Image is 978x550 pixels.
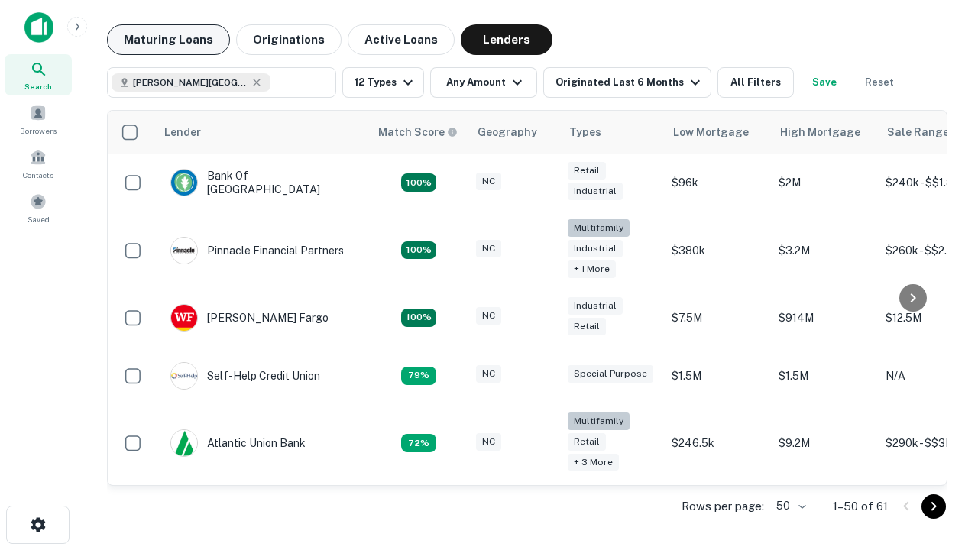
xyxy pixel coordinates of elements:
[568,297,623,315] div: Industrial
[171,363,197,389] img: picture
[369,111,468,154] th: Capitalize uses an advanced AI algorithm to match your search with the best lender. The match sco...
[664,111,771,154] th: Low Mortgage
[887,123,949,141] div: Sale Range
[5,99,72,140] a: Borrowers
[171,170,197,196] img: picture
[682,497,764,516] p: Rows per page:
[378,124,455,141] h6: Match Score
[771,154,878,212] td: $2M
[780,123,860,141] div: High Mortgage
[5,143,72,184] a: Contacts
[133,76,248,89] span: [PERSON_NAME][GEOGRAPHIC_DATA], [GEOGRAPHIC_DATA]
[664,154,771,212] td: $96k
[902,379,978,452] iframe: Chat Widget
[568,365,653,383] div: Special Purpose
[170,304,329,332] div: [PERSON_NAME] Fargo
[771,405,878,482] td: $9.2M
[401,241,436,260] div: Matching Properties: 25, hasApolloMatch: undefined
[171,430,197,456] img: picture
[155,111,369,154] th: Lender
[569,123,601,141] div: Types
[170,237,344,264] div: Pinnacle Financial Partners
[664,212,771,289] td: $380k
[855,67,904,98] button: Reset
[771,289,878,347] td: $914M
[800,67,849,98] button: Save your search to get updates of matches that match your search criteria.
[170,169,354,196] div: Bank Of [GEOGRAPHIC_DATA]
[664,347,771,405] td: $1.5M
[771,212,878,289] td: $3.2M
[24,80,52,92] span: Search
[461,24,552,55] button: Lenders
[378,124,458,141] div: Capitalize uses an advanced AI algorithm to match your search with the best lender. The match sco...
[476,365,501,383] div: NC
[236,24,342,55] button: Originations
[401,309,436,327] div: Matching Properties: 15, hasApolloMatch: undefined
[568,219,630,237] div: Multifamily
[568,433,606,451] div: Retail
[664,481,771,539] td: $200k
[476,307,501,325] div: NC
[568,162,606,180] div: Retail
[170,429,306,457] div: Atlantic Union Bank
[664,405,771,482] td: $246.5k
[170,362,320,390] div: Self-help Credit Union
[560,111,664,154] th: Types
[543,67,711,98] button: Originated Last 6 Months
[348,24,455,55] button: Active Loans
[476,173,501,190] div: NC
[5,187,72,228] a: Saved
[401,434,436,452] div: Matching Properties: 10, hasApolloMatch: undefined
[568,183,623,200] div: Industrial
[664,289,771,347] td: $7.5M
[555,73,704,92] div: Originated Last 6 Months
[164,123,201,141] div: Lender
[568,318,606,335] div: Retail
[770,495,808,517] div: 50
[23,169,53,181] span: Contacts
[921,494,946,519] button: Go to next page
[5,54,72,95] a: Search
[171,238,197,264] img: picture
[771,111,878,154] th: High Mortgage
[107,24,230,55] button: Maturing Loans
[833,497,888,516] p: 1–50 of 61
[673,123,749,141] div: Low Mortgage
[568,260,616,278] div: + 1 more
[468,111,560,154] th: Geography
[771,481,878,539] td: $3.3M
[20,125,57,137] span: Borrowers
[478,123,537,141] div: Geography
[568,454,619,471] div: + 3 more
[342,67,424,98] button: 12 Types
[717,67,794,98] button: All Filters
[568,240,623,257] div: Industrial
[171,305,197,331] img: picture
[401,367,436,385] div: Matching Properties: 11, hasApolloMatch: undefined
[28,213,50,225] span: Saved
[476,433,501,451] div: NC
[430,67,537,98] button: Any Amount
[771,347,878,405] td: $1.5M
[568,412,630,430] div: Multifamily
[476,240,501,257] div: NC
[401,173,436,192] div: Matching Properties: 14, hasApolloMatch: undefined
[24,12,53,43] img: capitalize-icon.png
